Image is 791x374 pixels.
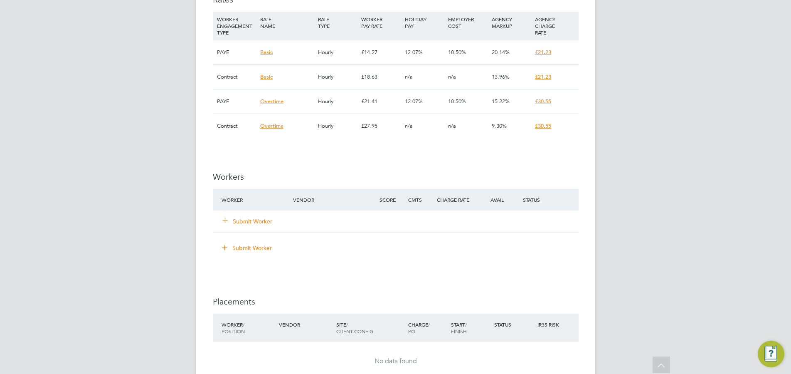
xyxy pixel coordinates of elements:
[533,12,576,40] div: AGENCY CHARGE RATE
[336,321,373,334] span: / Client Config
[316,40,359,64] div: Hourly
[213,296,579,307] h3: Placements
[215,40,258,64] div: PAYE
[359,40,402,64] div: £14.27
[535,49,551,56] span: £21.23
[492,98,510,105] span: 15.22%
[521,192,578,207] div: Status
[448,98,466,105] span: 10.50%
[490,12,533,33] div: AGENCY MARKUP
[492,73,510,80] span: 13.96%
[408,321,430,334] span: / PO
[406,192,435,207] div: Cmts
[535,98,551,105] span: £30.55
[492,122,507,129] span: 9.30%
[405,73,413,80] span: n/a
[223,217,273,225] button: Submit Worker
[535,122,551,129] span: £30.55
[260,98,283,105] span: Overtime
[492,317,535,332] div: Status
[448,49,466,56] span: 10.50%
[222,321,245,334] span: / Position
[215,12,258,40] div: WORKER ENGAGEMENT TYPE
[291,192,377,207] div: Vendor
[535,317,564,332] div: IR35 Risk
[216,241,278,255] button: Submit Worker
[215,114,258,138] div: Contract
[221,357,570,366] div: No data found
[449,317,492,339] div: Start
[535,73,551,80] span: £21.23
[316,89,359,114] div: Hourly
[215,89,258,114] div: PAYE
[260,122,283,129] span: Overtime
[359,12,402,33] div: WORKER PAY RATE
[451,321,467,334] span: / Finish
[359,114,402,138] div: £27.95
[334,317,406,339] div: Site
[359,65,402,89] div: £18.63
[377,192,406,207] div: Score
[316,114,359,138] div: Hourly
[403,12,446,33] div: HOLIDAY PAY
[446,12,489,33] div: EMPLOYER COST
[277,317,334,332] div: Vendor
[448,122,456,129] span: n/a
[405,49,423,56] span: 12.07%
[359,89,402,114] div: £21.41
[435,192,478,207] div: Charge Rate
[492,49,510,56] span: 20.14%
[478,192,521,207] div: Avail
[219,317,277,339] div: Worker
[316,12,359,33] div: RATE TYPE
[215,65,258,89] div: Contract
[758,341,784,367] button: Engage Resource Center
[219,192,291,207] div: Worker
[213,171,579,182] h3: Workers
[258,12,316,33] div: RATE NAME
[260,49,273,56] span: Basic
[260,73,273,80] span: Basic
[406,317,449,339] div: Charge
[405,98,423,105] span: 12.07%
[448,73,456,80] span: n/a
[316,65,359,89] div: Hourly
[405,122,413,129] span: n/a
